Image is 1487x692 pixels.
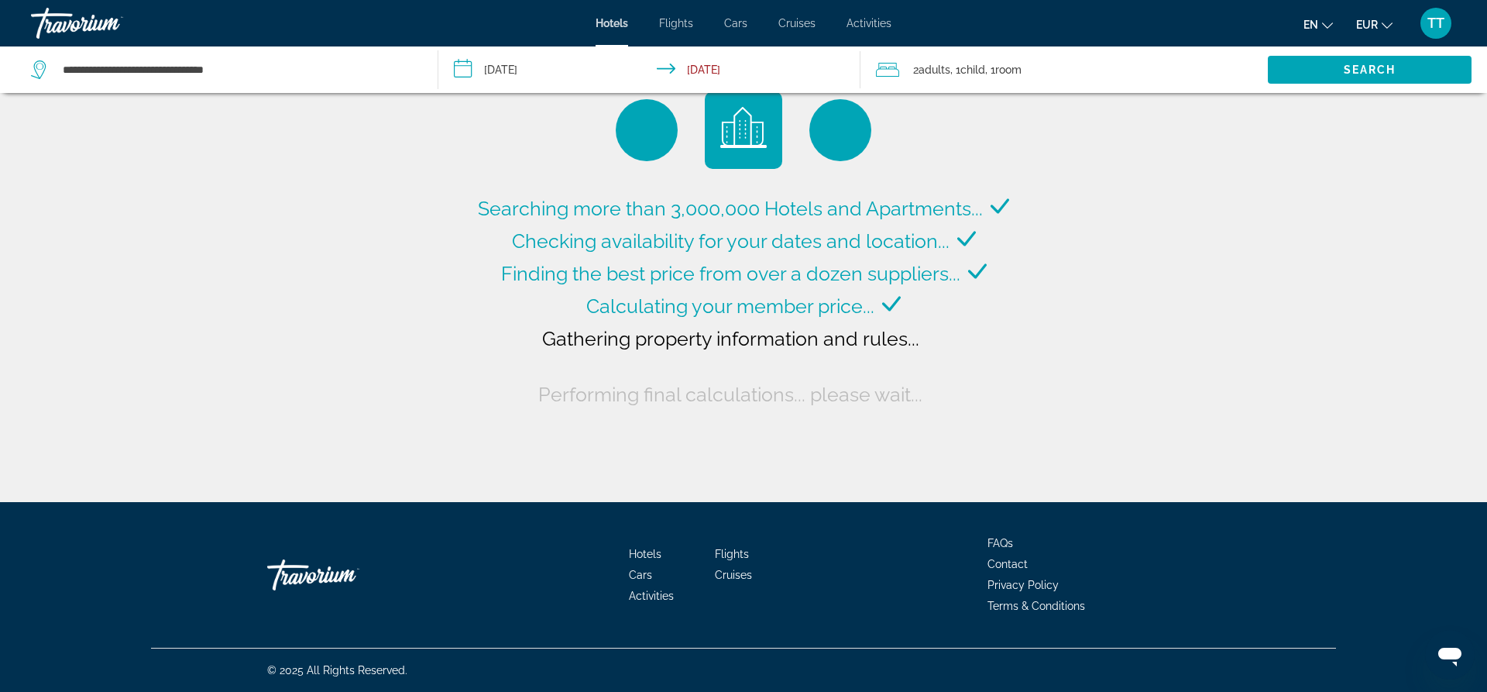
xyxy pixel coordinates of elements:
[586,294,874,318] span: Calculating your member price...
[629,569,652,581] a: Cars
[501,262,960,285] span: Finding the best price from over a dozen suppliers...
[1427,15,1444,31] span: TT
[919,64,950,76] span: Adults
[987,558,1028,570] a: Contact
[629,590,674,602] a: Activities
[778,17,816,29] a: Cruises
[512,229,950,253] span: Checking availability for your dates and location...
[987,537,1013,549] a: FAQs
[31,3,186,43] a: Travorium
[267,664,407,677] span: © 2025 All Rights Reserved.
[987,579,1059,591] a: Privacy Policy
[985,59,1022,81] span: , 1
[724,17,747,29] a: Cars
[1303,19,1318,31] span: en
[267,552,422,598] a: Travorium
[478,197,983,220] span: Searching more than 3,000,000 Hotels and Apartments...
[1268,56,1472,84] button: Search
[659,17,693,29] a: Flights
[542,327,919,350] span: Gathering property information and rules...
[1356,13,1393,36] button: Change currency
[538,383,922,406] span: Performing final calculations... please wait...
[1344,64,1396,76] span: Search
[715,548,749,560] a: Flights
[596,17,628,29] a: Hotels
[987,600,1085,612] a: Terms & Conditions
[1356,19,1378,31] span: EUR
[860,46,1268,93] button: Travelers: 2 adults, 1 child
[1425,630,1475,680] iframe: Bouton de lancement de la fenêtre de messagerie
[913,59,950,81] span: 2
[629,548,661,560] a: Hotels
[995,64,1022,76] span: Room
[1303,13,1333,36] button: Change language
[950,59,985,81] span: , 1
[847,17,891,29] a: Activities
[438,46,861,93] button: Check-in date: Oct 3, 2025 Check-out date: Oct 5, 2025
[1416,7,1456,40] button: User Menu
[960,64,985,76] span: Child
[715,569,752,581] a: Cruises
